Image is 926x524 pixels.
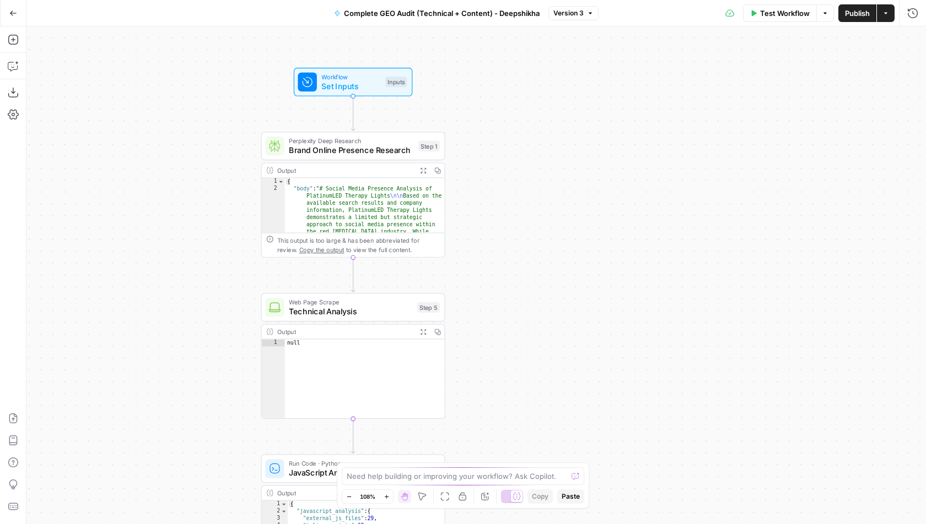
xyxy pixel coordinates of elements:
span: Web Page Scrape [289,297,412,307]
div: Step 1 [418,141,440,151]
span: Complete GEO Audit (Technical + Content) - Deepshikha [344,8,540,19]
span: Brand Online Presence Research [289,144,413,156]
span: Set Inputs [321,80,380,92]
span: Version 3 [553,8,584,18]
span: Perplexity Deep Research [289,136,413,145]
div: Step 5 [417,302,440,313]
div: 3 [262,515,288,522]
div: 1 [262,340,285,347]
button: Publish [838,4,876,22]
div: 2 [262,507,288,515]
div: Perplexity Deep ResearchBrand Online Presence ResearchStep 1Output{ "body":"# Social Media Presen... [261,132,445,257]
span: Publish [845,8,870,19]
span: Copy the output [299,246,344,253]
button: Test Workflow [743,4,816,22]
div: Inputs [385,77,407,87]
div: 1 [262,178,285,185]
button: Version 3 [548,6,599,20]
g: Edge from start to step_1 [351,96,354,130]
span: Paste [562,492,580,501]
span: 108% [360,492,375,501]
div: Output [277,166,413,175]
span: Workflow [321,72,380,81]
button: Complete GEO Audit (Technical + Content) - Deepshikha [327,4,546,22]
button: Paste [557,489,584,504]
span: Toggle code folding, rows 2 through 9 [281,507,287,515]
div: Output [277,488,413,498]
button: Copy [527,489,553,504]
span: Toggle code folding, rows 1 through 3 [278,178,284,185]
div: This output is too large & has been abbreviated for review. to view the full content. [277,236,440,254]
span: Technical Analysis [289,305,412,318]
div: WorkflowSet InputsInputs [261,68,445,96]
span: Run Code · Python [289,459,412,468]
g: Edge from step_5 to step_6 [351,418,354,453]
div: Output [277,327,413,336]
span: JavaScript Analysis [289,467,412,479]
div: Web Page ScrapeTechnical AnalysisStep 5Outputnull [261,293,445,418]
g: Edge from step_1 to step_5 [351,257,354,292]
span: Copy [532,492,548,501]
span: Test Workflow [760,8,810,19]
span: Toggle code folding, rows 1 through 14 [281,501,287,508]
div: 1 [262,501,288,508]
